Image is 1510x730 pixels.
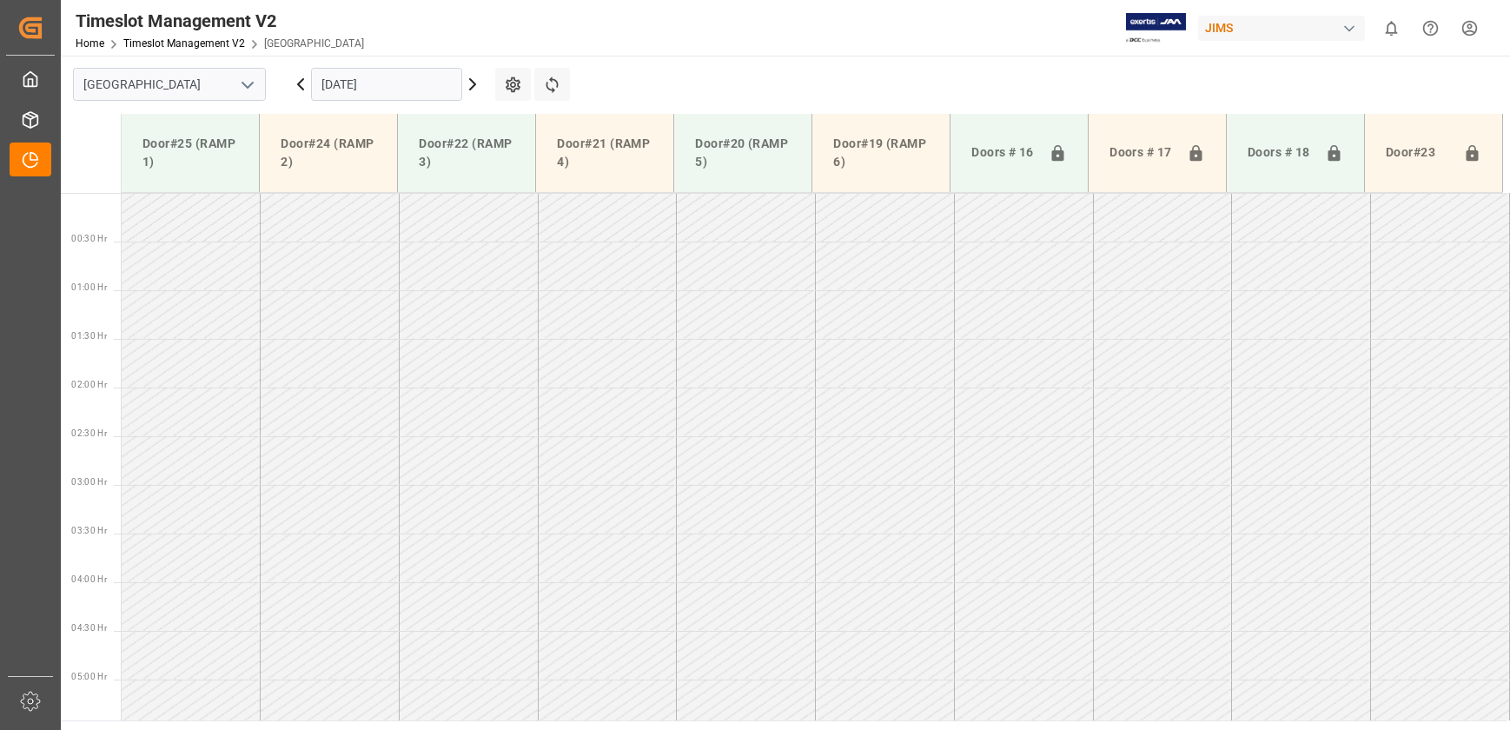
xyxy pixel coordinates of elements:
div: JIMS [1198,16,1365,41]
div: Doors # 17 [1103,136,1180,169]
div: Door#20 (RAMP 5) [688,128,798,178]
a: Home [76,37,104,50]
div: Doors # 18 [1241,136,1318,169]
button: Help Center [1411,9,1450,48]
div: Door#21 (RAMP 4) [550,128,659,178]
span: 01:30 Hr [71,331,107,341]
button: JIMS [1198,11,1372,44]
span: 04:30 Hr [71,623,107,633]
span: 05:00 Hr [71,672,107,681]
span: 04:00 Hr [71,574,107,584]
div: Door#25 (RAMP 1) [136,128,245,178]
img: Exertis%20JAM%20-%20Email%20Logo.jpg_1722504956.jpg [1126,13,1186,43]
a: Timeslot Management V2 [123,37,245,50]
span: 03:30 Hr [71,526,107,535]
input: Type to search/select [73,68,266,101]
div: Door#19 (RAMP 6) [826,128,936,178]
span: 02:30 Hr [71,428,107,438]
span: 01:00 Hr [71,282,107,292]
div: Door#22 (RAMP 3) [412,128,521,178]
div: Door#23 [1379,136,1456,169]
div: Doors # 16 [964,136,1042,169]
span: 03:00 Hr [71,477,107,487]
div: Door#24 (RAMP 2) [274,128,383,178]
span: 00:30 Hr [71,234,107,243]
div: Timeslot Management V2 [76,8,364,34]
input: DD.MM.YYYY [311,68,462,101]
span: 02:00 Hr [71,380,107,389]
button: open menu [234,71,260,98]
button: show 0 new notifications [1372,9,1411,48]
